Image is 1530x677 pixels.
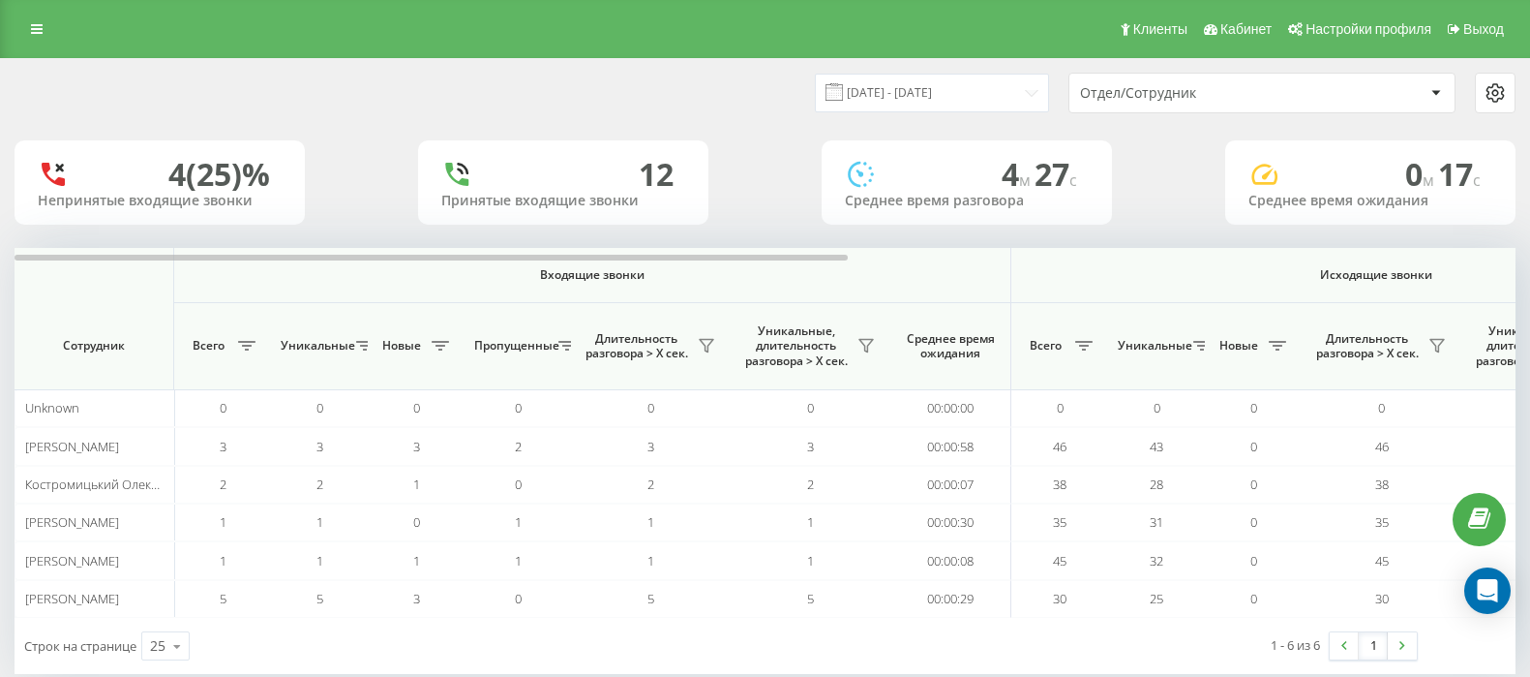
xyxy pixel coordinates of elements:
span: c [1473,169,1481,191]
div: Среднее время разговора [845,193,1089,209]
div: 1 - 6 из 6 [1271,635,1320,655]
span: 2 [647,476,654,493]
span: Костромицький Олександр [25,476,186,493]
span: 43 [1150,438,1163,455]
span: Выход [1463,21,1504,37]
span: Настройки профиля [1305,21,1431,37]
span: 0 [807,399,814,416]
span: Пропущенные [474,338,553,354]
span: Строк на странице [24,637,136,655]
span: 0 [1250,399,1257,416]
span: 0 [1154,399,1160,416]
span: 0 [515,476,522,493]
span: c [1069,169,1077,191]
a: 1 [1359,632,1388,660]
span: Уникальные [281,338,350,354]
span: [PERSON_NAME] [25,513,119,531]
div: Отдел/Сотрудник [1080,85,1311,102]
span: 0 [413,399,420,416]
span: Клиенты [1133,21,1187,37]
span: 2 [807,476,814,493]
span: 31 [1150,513,1163,531]
span: 1 [807,552,814,569]
div: Среднее время ожидания [1248,193,1492,209]
span: 0 [413,513,420,531]
span: 32 [1150,552,1163,569]
span: 3 [316,438,323,455]
td: 00:00:08 [890,541,1011,579]
span: 35 [1375,513,1389,531]
div: Непринятые входящие звонки [38,193,282,209]
span: 35 [1053,513,1066,531]
span: 0 [1378,399,1385,416]
span: 2 [515,438,522,455]
span: м [1423,169,1438,191]
span: 3 [413,590,420,607]
span: 0 [515,590,522,607]
span: 2 [220,476,226,493]
span: Уникальные, длительность разговора > Х сек. [740,323,852,369]
span: 38 [1053,476,1066,493]
span: 1 [316,513,323,531]
span: 45 [1375,552,1389,569]
span: Длительность разговора > Х сек. [581,331,692,361]
span: Сотрудник [31,338,157,354]
span: Новые [1215,338,1263,354]
span: 45 [1053,552,1066,569]
span: 3 [413,438,420,455]
span: Unknown [25,399,79,416]
span: 0 [316,399,323,416]
span: Входящие звонки [225,267,960,283]
span: 1 [807,513,814,531]
div: Open Intercom Messenger [1464,568,1511,614]
span: 5 [647,590,654,607]
td: 00:00:00 [890,389,1011,427]
span: 0 [647,399,654,416]
span: Всего [184,338,232,354]
span: 3 [220,438,226,455]
div: Принятые входящие звонки [441,193,685,209]
span: 1 [413,476,420,493]
span: 3 [807,438,814,455]
span: 0 [1405,153,1438,195]
td: 00:00:58 [890,427,1011,465]
span: Всего [1021,338,1069,354]
span: 28 [1150,476,1163,493]
span: 4 [1002,153,1035,195]
span: [PERSON_NAME] [25,552,119,569]
span: 1 [647,513,654,531]
span: 1 [515,513,522,531]
td: 00:00:30 [890,504,1011,541]
span: 27 [1035,153,1077,195]
span: 46 [1053,438,1066,455]
span: 2 [316,476,323,493]
span: 17 [1438,153,1481,195]
span: 46 [1375,438,1389,455]
span: 3 [647,438,654,455]
span: Среднее время ожидания [905,331,996,361]
span: [PERSON_NAME] [25,438,119,455]
span: 0 [515,399,522,416]
span: 25 [1150,590,1163,607]
span: Кабинет [1220,21,1272,37]
span: 0 [1057,399,1064,416]
span: м [1019,169,1035,191]
span: 0 [1250,438,1257,455]
span: 38 [1375,476,1389,493]
span: 5 [316,590,323,607]
span: 1 [316,552,323,569]
span: Длительность разговора > Х сек. [1311,331,1423,361]
span: 30 [1375,590,1389,607]
span: [PERSON_NAME] [25,590,119,607]
div: 12 [639,156,674,193]
div: 25 [150,636,165,656]
span: 1 [413,552,420,569]
span: Уникальные [1118,338,1187,354]
div: 4 (25)% [168,156,270,193]
span: 5 [807,590,814,607]
span: 1 [647,552,654,569]
td: 00:00:29 [890,580,1011,618]
span: 0 [1250,476,1257,493]
span: 5 [220,590,226,607]
span: 0 [1250,513,1257,531]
